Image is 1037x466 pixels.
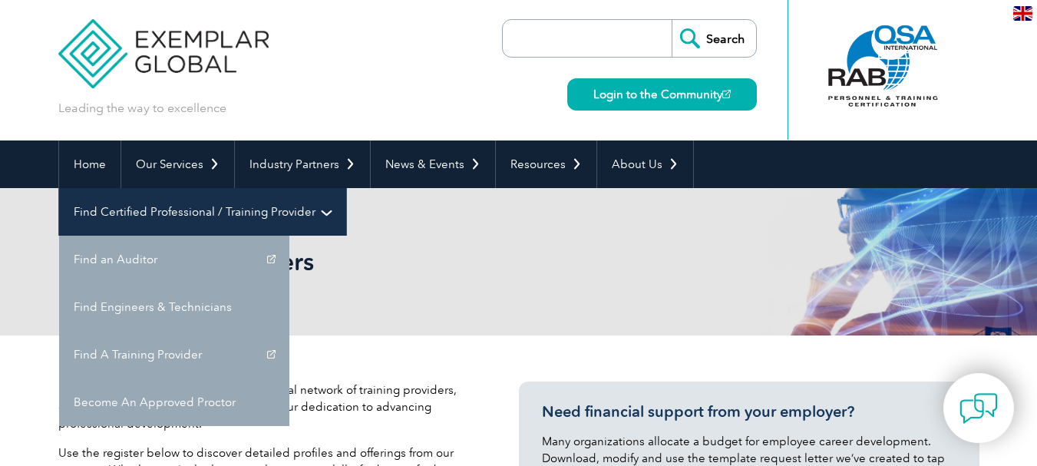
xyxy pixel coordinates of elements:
a: Become An Approved Proctor [59,378,289,426]
a: Find Engineers & Technicians [59,283,289,331]
p: Leading the way to excellence [58,100,226,117]
img: contact-chat.png [959,389,998,428]
h2: Our Training Providers [58,250,703,274]
a: Industry Partners [235,140,370,188]
a: Find an Auditor [59,236,289,283]
a: Resources [496,140,596,188]
a: Find Certified Professional / Training Provider [59,188,346,236]
a: Find A Training Provider [59,331,289,378]
img: en [1013,6,1032,21]
a: About Us [597,140,693,188]
img: open_square.png [722,90,731,98]
input: Search [672,20,756,57]
a: Login to the Community [567,78,757,111]
a: Our Services [121,140,234,188]
p: Exemplar Global proudly works with a global network of training providers, consultants, and organ... [58,382,473,432]
a: News & Events [371,140,495,188]
a: Home [59,140,121,188]
h3: Need financial support from your employer? [542,402,956,421]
